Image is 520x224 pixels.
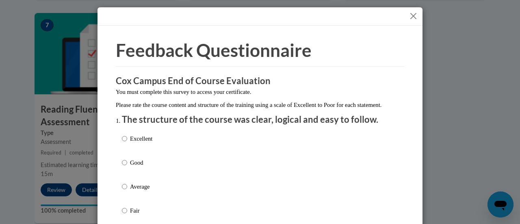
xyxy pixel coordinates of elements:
[130,206,152,215] p: Fair
[130,158,152,167] p: Good
[116,100,404,109] p: Please rate the course content and structure of the training using a scale of Excellent to Poor f...
[122,182,127,191] input: Average
[122,158,127,167] input: Good
[130,134,152,143] p: Excellent
[130,182,152,191] p: Average
[408,11,418,21] button: Close
[122,206,127,215] input: Fair
[122,113,398,126] p: The structure of the course was clear, logical and easy to follow.
[122,134,127,143] input: Excellent
[116,87,404,96] p: You must complete this survey to access your certificate.
[116,39,312,61] span: Feedback Questionnaire
[116,75,404,87] h3: Cox Campus End of Course Evaluation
